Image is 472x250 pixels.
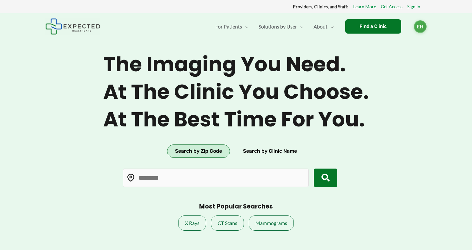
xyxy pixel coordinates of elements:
button: Search by Clinic Name [235,144,305,158]
img: Expected Healthcare Logo - side, dark font, small [45,18,100,35]
a: For PatientsMenu Toggle [210,16,253,38]
nav: Primary Site Navigation [210,16,339,38]
a: Get Access [381,3,402,11]
span: Menu Toggle [327,16,334,38]
span: At the best time for you. [103,107,369,132]
span: About [314,16,327,38]
h3: Most Popular Searches [199,203,273,211]
span: For Patients [215,16,242,38]
a: Find a Clinic [345,19,401,34]
span: At the clinic you choose. [103,80,369,104]
a: Sign In [407,3,420,11]
span: Solutions by User [259,16,297,38]
span: The imaging you need. [103,52,369,77]
button: Search by Zip Code [167,144,230,158]
a: AboutMenu Toggle [308,16,339,38]
span: Menu Toggle [242,16,248,38]
a: EH [414,20,427,33]
span: Menu Toggle [297,16,303,38]
strong: Providers, Clinics, and Staff: [293,4,348,9]
img: Location pin [127,174,135,182]
a: Mammograms [249,215,294,231]
a: CT Scans [211,215,244,231]
a: Learn More [353,3,376,11]
a: X Rays [178,215,206,231]
a: Solutions by UserMenu Toggle [253,16,308,38]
